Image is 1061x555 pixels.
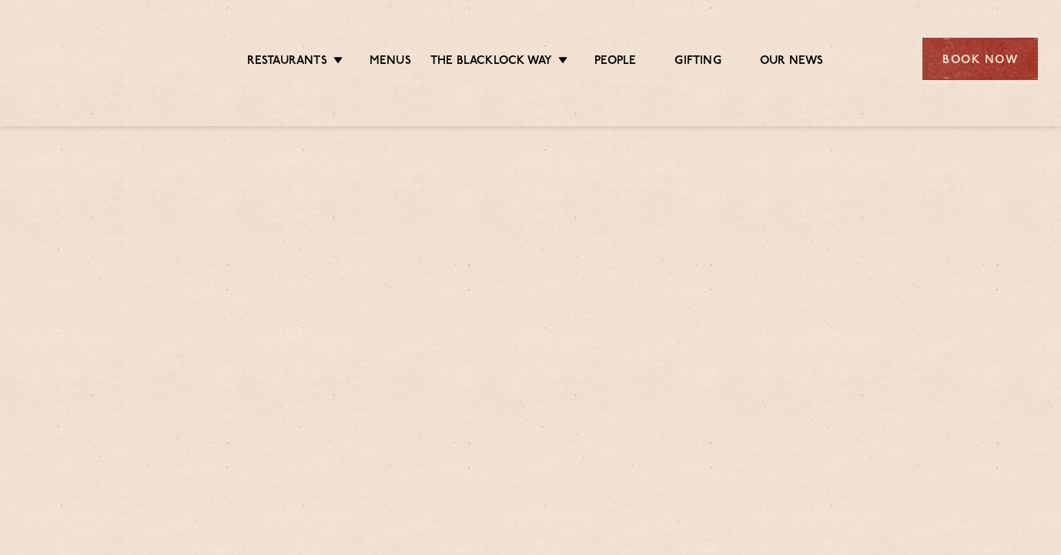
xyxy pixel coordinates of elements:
a: Restaurants [247,54,327,71]
a: Gifting [674,54,721,71]
a: People [594,54,636,71]
a: Menus [370,54,411,71]
div: Book Now [922,38,1038,80]
a: Our News [760,54,824,71]
a: The Blacklock Way [430,54,552,71]
img: svg%3E [23,15,156,103]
